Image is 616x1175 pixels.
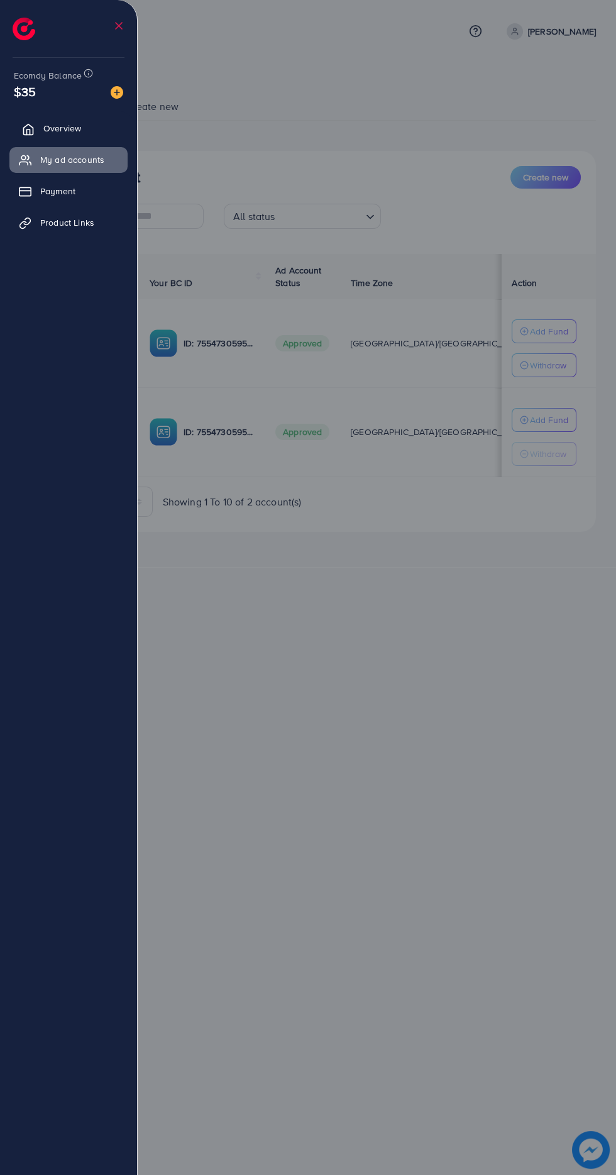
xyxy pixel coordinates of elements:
[40,185,75,197] span: Payment
[13,18,35,40] img: logo
[9,179,128,204] a: Payment
[14,69,82,82] span: Ecomdy Balance
[9,116,128,141] a: Overview
[9,147,128,172] a: My ad accounts
[40,153,104,166] span: My ad accounts
[13,81,37,102] span: $35
[40,216,94,229] span: Product Links
[111,86,123,99] img: image
[43,122,81,135] span: Overview
[9,210,128,235] a: Product Links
